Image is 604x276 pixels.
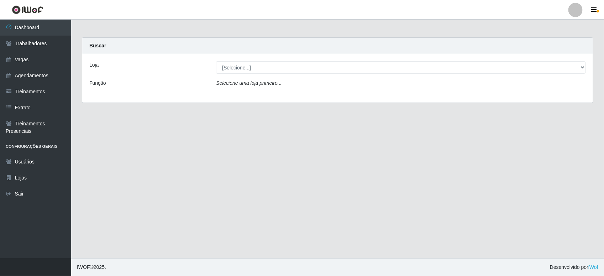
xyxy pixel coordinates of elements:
label: Loja [89,61,99,69]
img: CoreUI Logo [12,5,43,14]
i: Selecione uma loja primeiro... [216,80,282,86]
span: © 2025 . [77,264,106,271]
label: Função [89,79,106,87]
span: IWOF [77,264,90,270]
a: iWof [588,264,598,270]
strong: Buscar [89,43,106,48]
span: Desenvolvido por [550,264,598,271]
